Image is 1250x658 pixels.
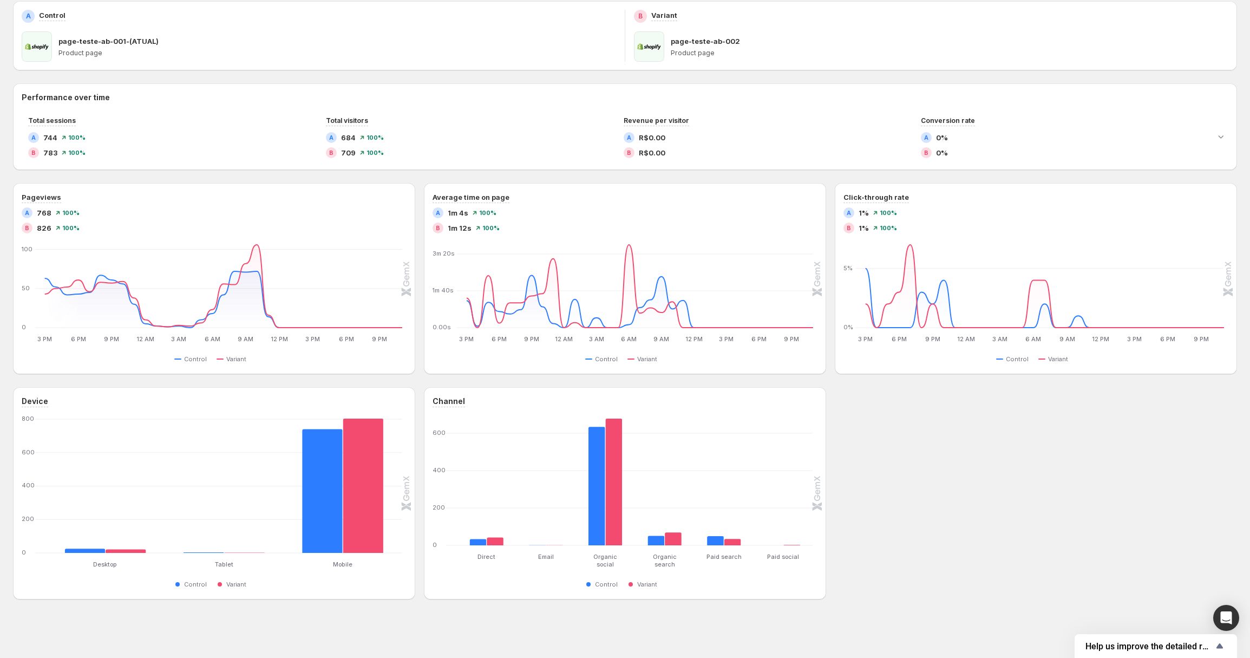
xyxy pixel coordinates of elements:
[37,207,51,218] span: 768
[585,353,622,366] button: Control
[283,419,402,553] g: Mobile: Control 740,Variant 803
[22,481,35,489] text: 400
[707,510,724,545] rect: Control 49
[433,466,446,474] text: 400
[22,415,34,422] text: 800
[1085,640,1226,653] button: Show survey - Help us improve the detailed report for A/B campaigns
[433,250,455,257] text: 3m 20s
[1006,355,1029,363] span: Control
[516,419,575,545] g: Email: Control 1,Variant 1
[637,580,657,589] span: Variant
[847,225,851,231] h2: B
[25,225,29,231] h2: B
[595,355,618,363] span: Control
[46,419,165,553] g: Desktop: Control 25,Variant 21
[238,335,253,343] text: 9 AM
[665,506,682,545] rect: Variant 69
[433,504,445,511] text: 200
[43,147,57,158] span: 783
[58,49,616,57] p: Product page
[477,553,495,561] text: Direct
[924,134,928,141] h2: A
[784,335,799,343] text: 9 PM
[624,116,689,125] span: Revenue per visitor
[1194,335,1209,343] text: 9 PM
[71,335,86,343] text: 6 PM
[653,335,669,343] text: 9 AM
[217,353,251,366] button: Variant
[694,419,754,545] g: Paid search: Control 49,Variant 34
[724,513,741,545] rect: Variant 34
[859,207,869,218] span: 1%
[93,561,117,568] text: Desktop
[585,578,622,591] button: Control
[783,519,800,545] rect: Variant 2
[843,192,909,203] h3: Click-through rate
[436,210,440,216] h2: A
[767,553,799,561] text: Paid social
[936,147,948,158] span: 0%
[215,561,233,568] text: Tablet
[892,335,907,343] text: 6 PM
[22,323,26,331] text: 0
[165,419,283,553] g: Tablet: Control 3,Variant 2
[367,134,384,141] span: 100 %
[639,132,665,143] span: R$0.00
[605,419,622,545] rect: Variant 678
[1038,353,1072,366] button: Variant
[880,225,897,231] span: 100 %
[326,116,368,125] span: Total visitors
[22,92,1228,103] h2: Performance over time
[651,10,677,21] p: Variant
[22,515,34,523] text: 200
[637,355,657,363] span: Variant
[1025,335,1041,343] text: 6 AM
[22,549,26,556] text: 0
[22,396,48,407] h3: Device
[367,149,384,156] span: 100 %
[217,578,251,591] button: Variant
[482,225,500,231] span: 100 %
[1092,335,1109,343] text: 12 PM
[329,134,333,141] h2: A
[487,511,503,545] rect: Variant 42
[433,192,509,203] h3: Average time on page
[1160,335,1175,343] text: 6 PM
[555,335,573,343] text: 12 AM
[105,524,146,553] rect: Variant 21
[653,553,677,561] text: Organic
[843,323,853,331] text: 0%
[685,335,703,343] text: 12 PM
[22,192,61,203] h3: Pageviews
[492,335,507,343] text: 6 PM
[184,355,207,363] span: Control
[37,223,51,233] span: 826
[22,245,32,253] text: 100
[329,149,333,156] h2: B
[459,335,474,343] text: 3 PM
[621,335,637,343] text: 6 AM
[37,335,52,343] text: 3 PM
[529,519,546,545] rect: Control 1
[26,12,31,21] h2: A
[1127,335,1142,343] text: 3 PM
[58,36,159,47] p: page-teste-ab-001-(ATUAL)
[305,335,320,343] text: 3 PM
[627,134,631,141] h2: A
[588,419,605,545] rect: Control 634
[448,207,468,218] span: 1m 4s
[39,10,66,21] p: Control
[470,513,487,545] rect: Control 33
[448,223,472,233] span: 1m 12s
[224,526,265,553] rect: Variant 2
[62,225,80,231] span: 100 %
[65,523,106,553] rect: Control 25
[595,580,618,589] span: Control
[1213,129,1228,144] button: Expand chart
[433,286,454,294] text: 1m 40s
[719,335,734,343] text: 3 PM
[635,419,695,545] g: Organic search: Control 51,Variant 69
[271,335,288,343] text: 12 PM
[22,448,35,456] text: 600
[858,335,873,343] text: 3 PM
